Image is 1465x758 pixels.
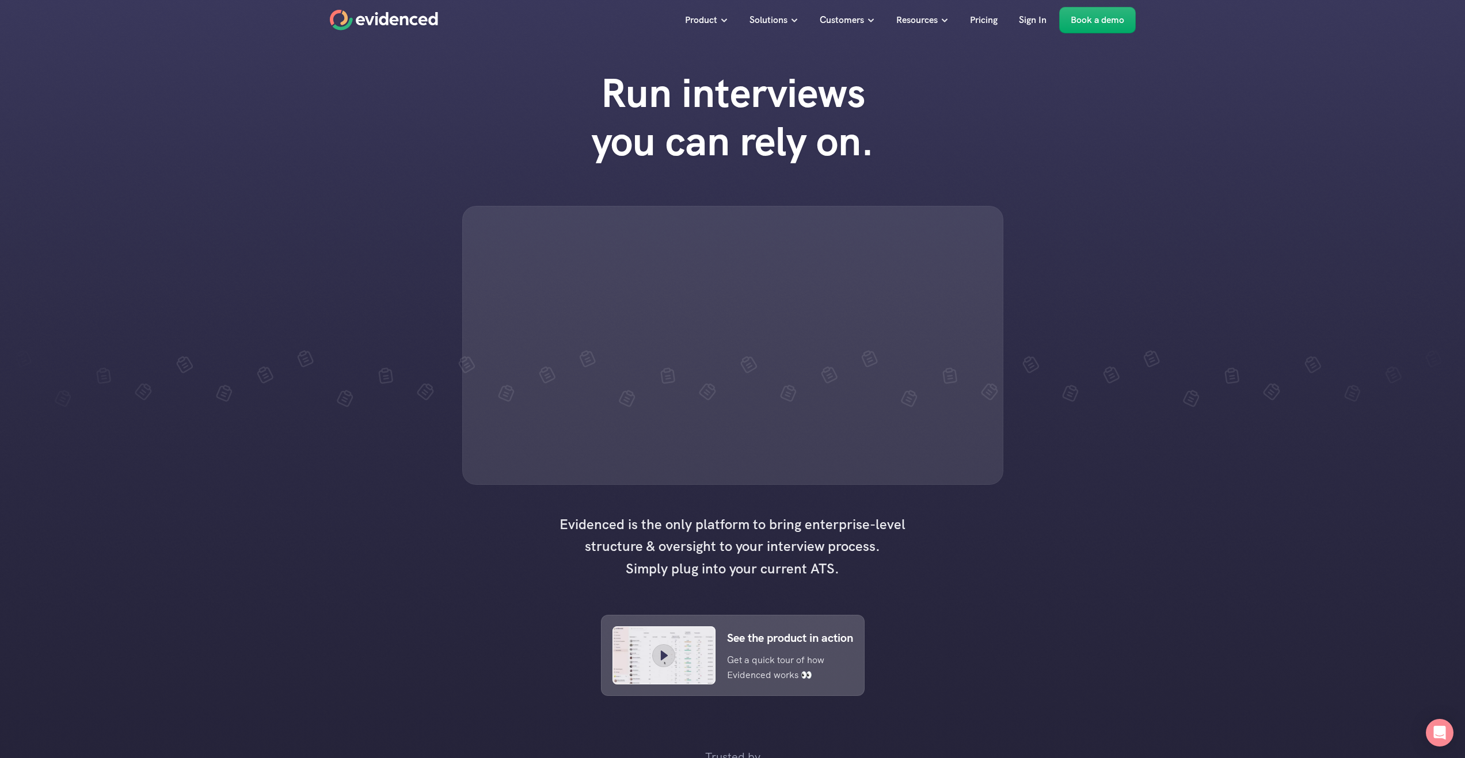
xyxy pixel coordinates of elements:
[601,615,865,696] a: See the product in actionGet a quick tour of how Evidenced works 👀
[330,10,438,30] a: Home
[896,13,938,28] p: Resources
[727,653,836,682] p: Get a quick tour of how Evidenced works 👀
[1071,13,1124,28] p: Book a demo
[820,13,864,28] p: Customers
[569,69,897,166] h1: Run interviews you can rely on.
[727,629,853,647] p: See the product in action
[970,13,998,28] p: Pricing
[1019,13,1047,28] p: Sign In
[685,13,717,28] p: Product
[749,13,787,28] p: Solutions
[1426,719,1453,746] div: Open Intercom Messenger
[1059,7,1136,33] a: Book a demo
[554,514,911,580] h4: Evidenced is the only platform to bring enterprise-level structure & oversight to your interview ...
[1010,7,1055,33] a: Sign In
[961,7,1006,33] a: Pricing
